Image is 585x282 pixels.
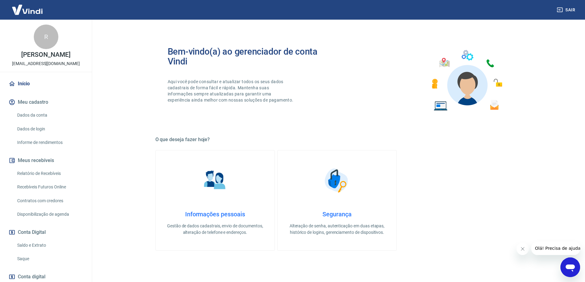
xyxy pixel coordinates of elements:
iframe: Mensagem da empresa [531,241,580,255]
p: [PERSON_NAME] [21,52,70,58]
h4: Informações pessoais [166,211,265,218]
a: Saque [15,253,84,265]
iframe: Botão para abrir a janela de mensagens [560,257,580,277]
p: Aqui você pode consultar e atualizar todos os seus dados cadastrais de forma fácil e rápida. Mant... [168,79,295,103]
button: Sair [556,4,578,16]
iframe: Fechar mensagem [517,243,529,255]
img: Segurança [322,165,352,196]
a: Saldo e Extrato [15,239,84,252]
button: Conta Digital [7,226,84,239]
span: Olá! Precisa de ajuda? [4,4,52,9]
h4: Segurança [287,211,387,218]
a: Dados da conta [15,109,84,122]
a: Recebíveis Futuros Online [15,181,84,193]
button: Meu cadastro [7,95,84,109]
p: [EMAIL_ADDRESS][DOMAIN_NAME] [12,60,80,67]
button: Meus recebíveis [7,154,84,167]
p: Gestão de dados cadastrais, envio de documentos, alteração de telefone e endereços. [166,223,265,236]
h2: Bem-vindo(a) ao gerenciador de conta Vindi [168,47,337,66]
a: Informações pessoaisInformações pessoaisGestão de dados cadastrais, envio de documentos, alteraçã... [155,150,275,251]
a: Início [7,77,84,91]
a: Relatório de Recebíveis [15,167,84,180]
a: Disponibilização de agenda [15,208,84,221]
img: Imagem de um avatar masculino com diversos icones exemplificando as funcionalidades do gerenciado... [426,47,507,114]
h5: O que deseja fazer hoje? [155,137,519,143]
div: R [34,25,58,49]
a: Informe de rendimentos [15,136,84,149]
a: Dados de login [15,123,84,135]
a: Contratos com credores [15,195,84,207]
p: Alteração de senha, autenticação em duas etapas, histórico de logins, gerenciamento de dispositivos. [287,223,387,236]
img: Informações pessoais [200,165,230,196]
a: SegurançaSegurançaAlteração de senha, autenticação em duas etapas, histórico de logins, gerenciam... [277,150,397,251]
span: Conta digital [18,272,45,281]
img: Vindi [7,0,47,19]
